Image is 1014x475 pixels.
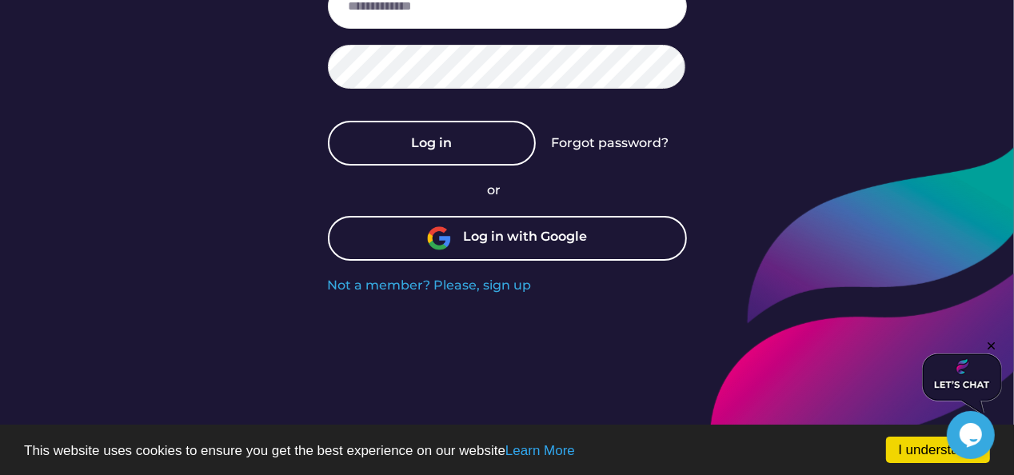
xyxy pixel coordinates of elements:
[328,121,536,166] button: Log in
[552,134,669,152] div: Forgot password?
[463,228,587,249] div: Log in with Google
[487,182,527,199] div: or
[947,411,998,459] iframe: chat widget
[427,226,451,250] img: unnamed.png
[505,443,575,458] a: Learn More
[886,437,990,463] a: I understand!
[24,444,990,457] p: This website uses cookies to ensure you get the best experience on our website
[328,277,532,294] div: Not a member? Please, sign up
[922,339,1002,413] iframe: chat widget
